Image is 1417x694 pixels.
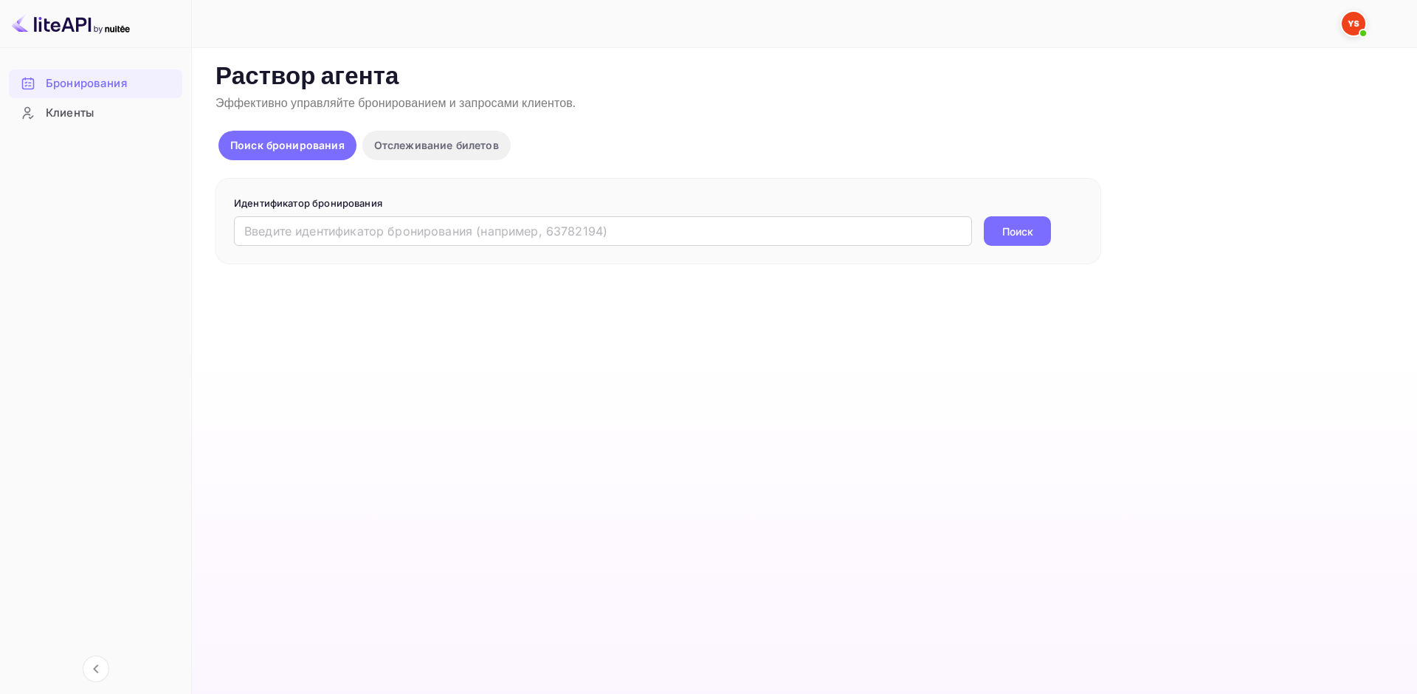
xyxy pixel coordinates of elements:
ya-tr-span: Бронирования [46,75,127,92]
ya-tr-span: Идентификатор бронирования [234,197,382,209]
button: Поиск [984,216,1051,246]
ya-tr-span: Раствор агента [216,61,399,93]
ya-tr-span: Эффективно управляйте бронированием и запросами клиентов. [216,96,576,111]
img: Служба Поддержки Яндекса [1342,12,1365,35]
a: Бронирования [9,69,182,97]
button: Свернуть навигацию [83,656,109,682]
ya-tr-span: Поиск бронирования [230,139,345,151]
ya-tr-span: Поиск [1002,224,1033,239]
img: Логотип LiteAPI [12,12,130,35]
ya-tr-span: Отслеживание билетов [374,139,499,151]
a: Клиенты [9,99,182,126]
ya-tr-span: Клиенты [46,105,94,122]
div: Клиенты [9,99,182,128]
div: Бронирования [9,69,182,98]
input: Введите идентификатор бронирования (например, 63782194) [234,216,972,246]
